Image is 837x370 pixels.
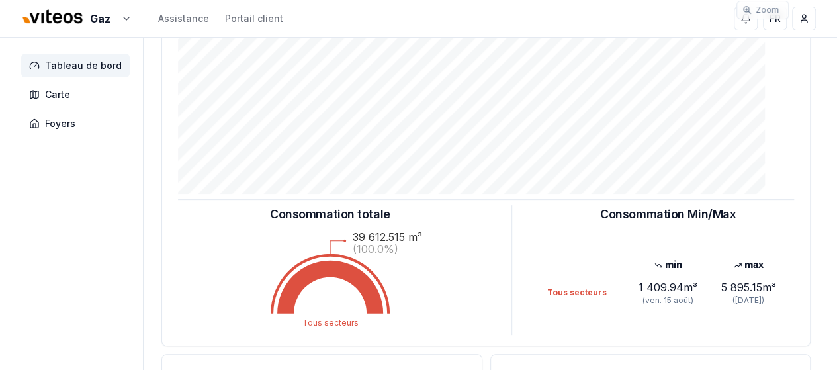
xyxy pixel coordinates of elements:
[45,59,122,72] span: Tableau de bord
[756,5,779,15] span: Zoom
[353,242,398,255] text: (100.0%)
[708,279,789,295] div: 5 895.15 m³
[708,258,789,271] div: max
[708,295,789,306] div: ([DATE])
[628,258,709,271] div: min
[270,205,390,224] h3: Consommation totale
[600,205,736,224] h3: Consommation Min/Max
[21,83,135,107] a: Carte
[21,112,135,136] a: Foyers
[21,5,132,33] button: Gaz
[628,279,709,295] div: 1 409.94 m³
[21,1,85,33] img: Viteos - Gaz Logo
[353,230,422,244] text: 39 612.515 m³
[45,117,75,130] span: Foyers
[547,287,628,298] div: Tous secteurs
[21,54,135,77] a: Tableau de bord
[158,12,209,25] a: Assistance
[225,12,283,25] a: Portail client
[90,11,110,26] span: Gaz
[302,318,358,328] text: Tous secteurs
[45,88,70,101] span: Carte
[628,295,709,306] div: (ven. 15 août)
